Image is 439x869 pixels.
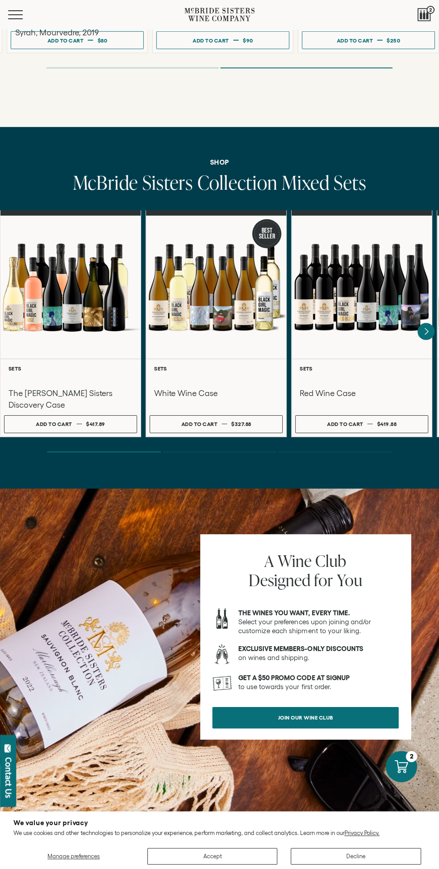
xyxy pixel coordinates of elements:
[300,388,424,399] h3: Red Wine Case
[142,169,193,196] span: Sisters
[238,609,399,635] p: Select your preferences upon joining and/or customize each shipment to your liking.
[291,210,432,437] a: Red Wine Case Sets Red Wine Case Add to cart $419.88
[344,830,379,836] a: Privacy Policy.
[8,10,40,19] button: Mobile Menu Trigger
[300,366,424,371] h6: Sets
[238,645,363,652] strong: Exclusive members-only discounts
[198,169,278,196] span: Collection
[377,421,397,427] span: $419.88
[154,388,278,399] h3: White Wine Case
[212,707,399,728] a: join our wine club
[86,421,105,427] span: $417.89
[4,757,13,798] div: Contact Us
[150,415,283,433] button: Add to cart $327.88
[147,848,278,865] button: Accept
[278,452,392,452] li: Page dot 3
[249,569,311,591] span: Designed
[278,550,312,572] span: Wine
[47,853,100,860] span: Manage preferences
[387,38,400,43] span: $250
[337,569,363,591] span: You
[315,550,347,572] span: Club
[337,34,373,47] div: Add to cart
[238,644,399,662] p: on wines and shipping.
[264,550,274,572] span: A
[4,415,137,433] button: Add to cart $417.89
[13,830,426,837] p: We use cookies and other technologies to personalize your experience, perform marketing, and coll...
[282,169,329,196] span: Mixed
[426,6,435,14] span: 2
[267,709,344,726] span: join our wine club
[291,848,421,865] button: Decline
[73,169,138,196] span: McBride
[302,31,435,49] button: Add to cart $250
[327,417,363,430] div: Add to cart
[9,366,133,371] h6: Sets
[314,569,333,591] span: for
[181,417,217,430] div: Add to cart
[334,169,366,196] span: Sets
[238,609,350,617] strong: The wines you want, every time.
[193,34,229,47] div: Add to cart
[9,388,133,411] h3: The [PERSON_NAME] Sisters Discovery Case
[146,210,287,437] a: Best Seller White Wine Case Sets White Wine Case Add to cart $327.88
[97,38,107,43] span: $80
[13,819,426,826] h2: We value your privacy
[295,415,428,433] button: Add to cart $419.88
[47,452,161,452] li: Page dot 1
[243,38,253,43] span: $90
[238,674,350,682] strong: GET A $50 PROMO CODE AT SIGNUP
[47,34,84,47] div: Add to cart
[406,751,417,762] div: 2
[154,366,278,371] h6: Sets
[238,673,399,691] p: to use towards your first order.
[231,421,251,427] span: $327.88
[13,848,134,865] button: Manage preferences
[417,323,435,340] button: Next
[36,417,72,430] div: Add to cart
[163,452,276,452] li: Page dot 2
